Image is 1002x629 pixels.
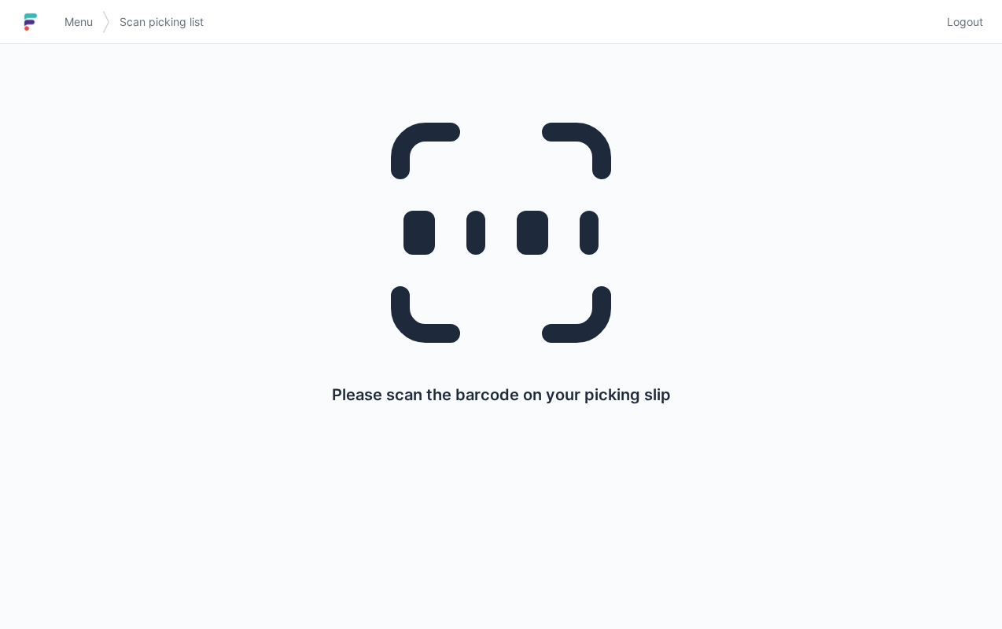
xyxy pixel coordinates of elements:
span: Logout [947,14,983,30]
a: Logout [938,8,983,36]
span: Scan picking list [120,14,204,30]
p: Please scan the barcode on your picking slip [332,384,671,406]
span: Menu [64,14,93,30]
a: Menu [55,8,102,36]
img: logo-small.jpg [19,9,42,35]
img: svg> [102,3,110,41]
a: Scan picking list [110,8,213,36]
